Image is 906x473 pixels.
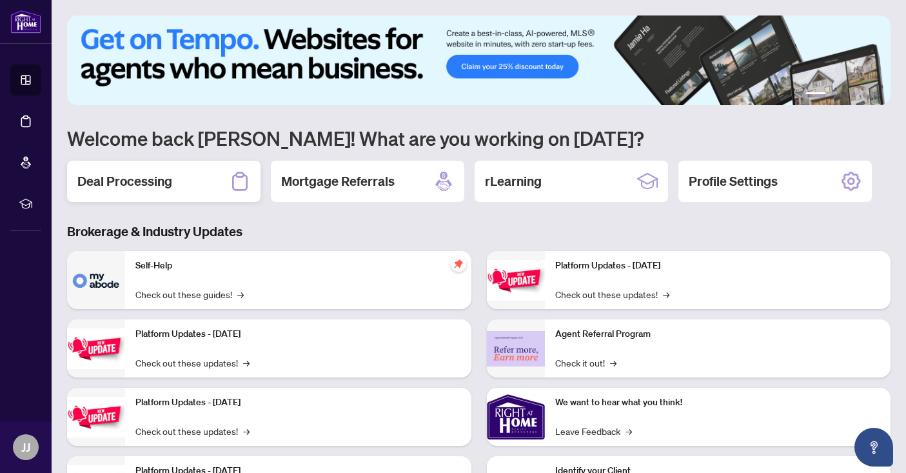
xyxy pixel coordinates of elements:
button: 6 [872,92,878,97]
p: Platform Updates - [DATE] [135,327,461,341]
img: Platform Updates - July 21, 2025 [67,397,125,438]
span: → [610,356,616,370]
button: 1 [805,92,826,97]
a: Leave Feedback→ [555,424,632,438]
img: logo [10,10,41,34]
a: Check out these updates!→ [135,424,250,438]
a: Check out these updates!→ [555,287,669,301]
p: Agent Referral Program [555,327,881,341]
img: Slide 0 [67,15,891,105]
a: Check out these updates!→ [135,356,250,370]
h2: Profile Settings [689,172,778,190]
span: → [243,424,250,438]
h2: Mortgage Referrals [281,172,395,190]
h3: Brokerage & Industry Updates [67,223,891,241]
button: 3 [842,92,847,97]
button: 4 [852,92,857,97]
button: 2 [831,92,836,97]
span: → [663,287,669,301]
img: Self-Help [67,251,125,309]
a: Check it out!→ [555,356,616,370]
p: We want to hear what you think! [555,396,881,410]
button: Open asap [854,428,893,467]
span: → [243,356,250,370]
span: JJ [21,438,30,456]
a: Check out these guides!→ [135,287,244,301]
img: Platform Updates - June 23, 2025 [487,260,545,301]
p: Self-Help [135,259,461,273]
img: Platform Updates - September 16, 2025 [67,328,125,369]
button: 5 [862,92,867,97]
img: Agent Referral Program [487,331,545,367]
span: pushpin [451,256,466,272]
span: → [237,287,244,301]
h1: Welcome back [PERSON_NAME]! What are you working on [DATE]? [67,126,891,150]
img: We want to hear what you think! [487,388,545,446]
p: Platform Updates - [DATE] [555,259,881,273]
p: Platform Updates - [DATE] [135,396,461,410]
span: → [625,424,632,438]
h2: Deal Processing [77,172,172,190]
h2: rLearning [485,172,542,190]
